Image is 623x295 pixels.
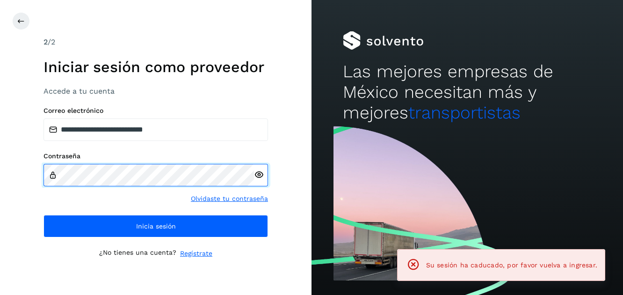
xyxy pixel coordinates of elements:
[43,152,268,160] label: Contraseña
[191,194,268,204] a: Olvidaste tu contraseña
[43,107,268,115] label: Correo electrónico
[43,215,268,237] button: Inicia sesión
[43,37,48,46] span: 2
[99,249,176,258] p: ¿No tienes una cuenta?
[136,223,176,229] span: Inicia sesión
[43,87,268,96] h3: Accede a tu cuenta
[43,37,268,48] div: /2
[180,249,212,258] a: Regístrate
[43,58,268,76] h1: Iniciar sesión como proveedor
[426,261,597,269] span: Su sesión ha caducado, por favor vuelva a ingresar.
[343,61,592,124] h2: Las mejores empresas de México necesitan más y mejores
[408,103,521,123] span: transportistas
